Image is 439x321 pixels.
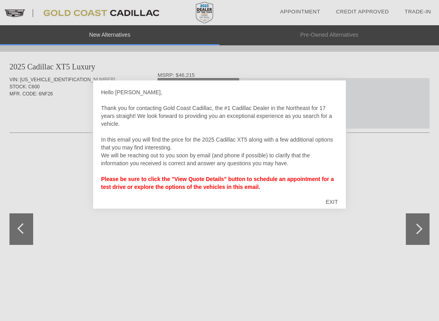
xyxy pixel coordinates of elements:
[318,190,346,214] div: EXIT
[101,176,334,190] strong: Please be sure to click the "View Quote Details" button to schedule an appointment for a test dri...
[101,88,338,191] div: Hello [PERSON_NAME], Thank you for contacting Gold Coast Cadillac, the #1 Cadillac Dealer in the ...
[336,9,389,15] a: Credit Approved
[280,9,320,15] a: Appointment
[405,9,431,15] a: Trade-In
